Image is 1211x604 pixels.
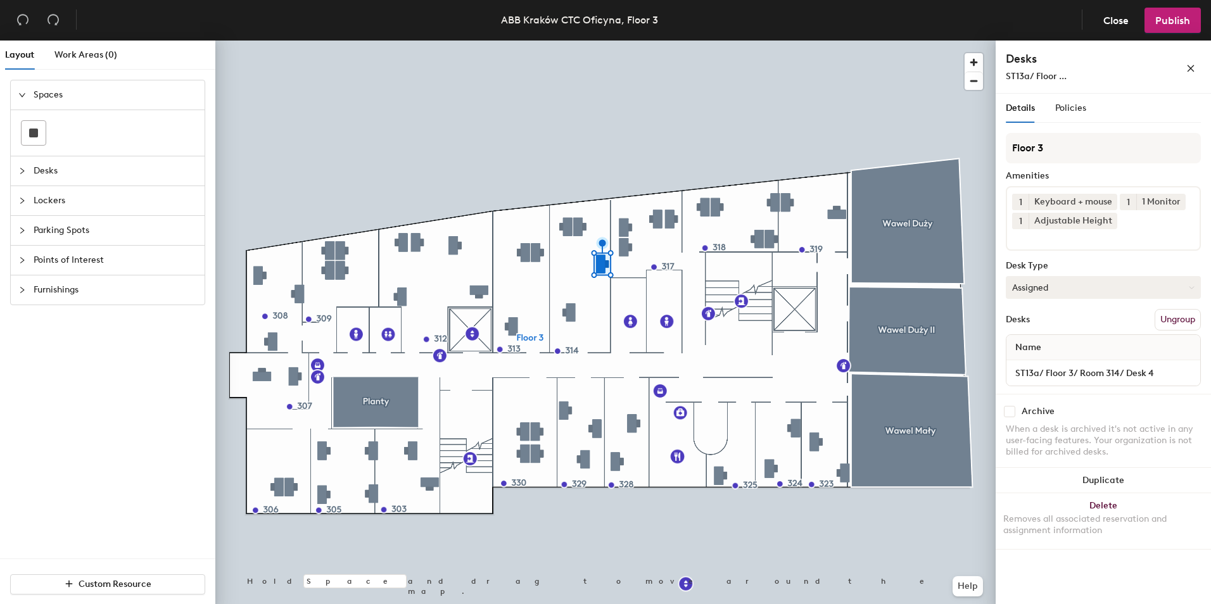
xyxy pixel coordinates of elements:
[953,576,983,596] button: Help
[10,574,205,595] button: Custom Resource
[1012,213,1029,229] button: 1
[34,186,197,215] span: Lockers
[1093,8,1139,33] button: Close
[18,91,26,99] span: expanded
[18,197,26,204] span: collapsed
[501,12,658,28] div: ABB Kraków CTC Oficyna, Floor 3
[1006,51,1145,67] h4: Desks
[34,156,197,186] span: Desks
[18,286,26,294] span: collapsed
[996,468,1211,493] button: Duplicate
[34,216,197,245] span: Parking Spots
[1006,424,1201,458] div: When a desk is archived it's not active in any user-facing features. Your organization is not bil...
[1155,309,1201,330] button: Ungroup
[1029,194,1117,210] div: Keyboard + mouse
[10,8,35,33] button: Undo (⌘ + Z)
[1055,103,1086,113] span: Policies
[34,246,197,275] span: Points of Interest
[1009,336,1048,359] span: Name
[1120,194,1136,210] button: 1
[54,49,117,60] span: Work Areas (0)
[1019,215,1022,228] span: 1
[1006,276,1201,299] button: Assigned
[34,80,197,110] span: Spaces
[1186,64,1195,73] span: close
[1022,406,1055,417] div: Archive
[1009,364,1198,382] input: Unnamed desk
[1103,15,1129,27] span: Close
[1019,196,1022,209] span: 1
[1136,194,1186,210] div: 1 Monitor
[18,227,26,234] span: collapsed
[1006,103,1035,113] span: Details
[1155,15,1190,27] span: Publish
[1144,8,1201,33] button: Publish
[79,579,151,589] span: Custom Resource
[996,493,1211,549] button: DeleteRemoves all associated reservation and assignment information
[1006,261,1201,271] div: Desk Type
[1006,315,1030,325] div: Desks
[1012,194,1029,210] button: 1
[1006,171,1201,181] div: Amenities
[41,8,66,33] button: Redo (⌘ + ⇧ + Z)
[1127,196,1130,209] span: 1
[18,256,26,264] span: collapsed
[34,275,197,305] span: Furnishings
[5,49,34,60] span: Layout
[16,13,29,26] span: undo
[18,167,26,175] span: collapsed
[1003,513,1203,536] div: Removes all associated reservation and assignment information
[1029,213,1117,229] div: Adjustable Height
[1006,71,1067,82] span: ST13a/ Floor ...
